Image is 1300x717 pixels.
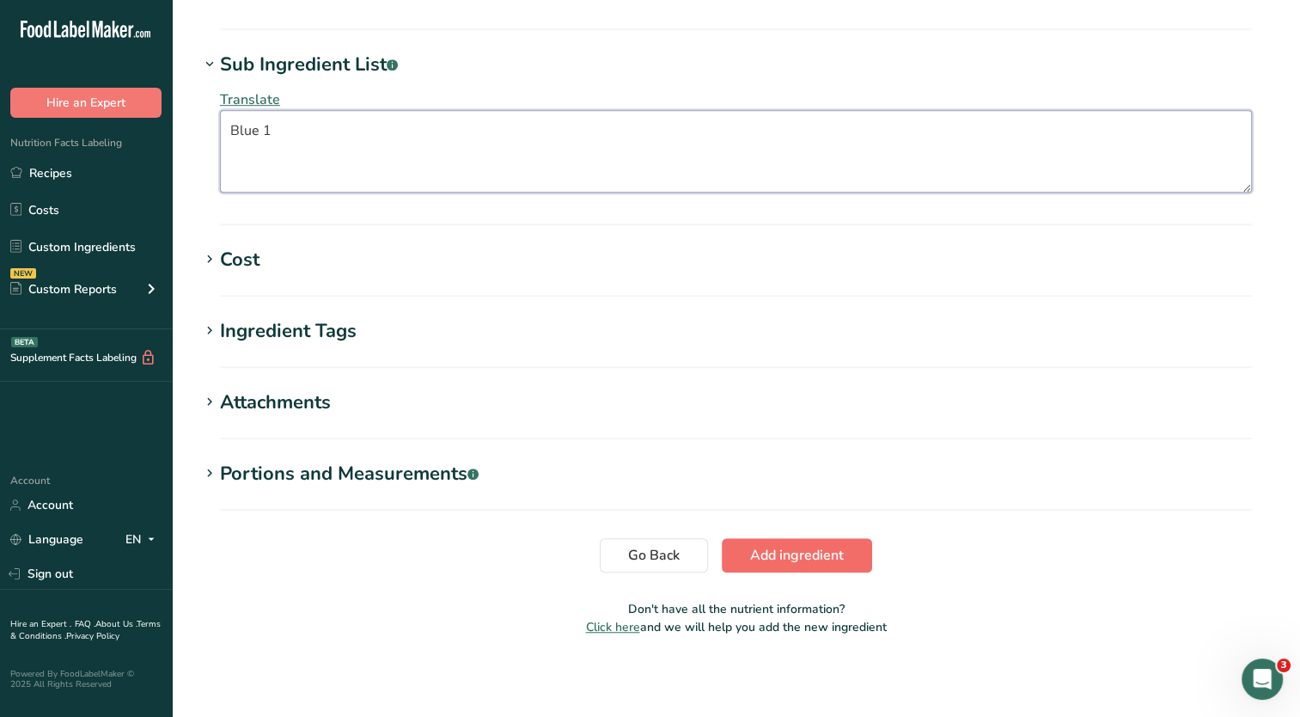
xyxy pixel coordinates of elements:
[1242,659,1283,700] iframe: Intercom live chat
[586,619,640,635] span: Click here
[10,268,36,279] div: NEW
[10,618,161,642] a: Terms & Conditions .
[199,618,1273,636] p: and we will help you add the new ingredient
[95,618,137,630] a: About Us .
[220,246,259,274] div: Cost
[10,669,162,689] div: Powered By FoodLabelMaker © 2025 All Rights Reserved
[600,538,708,573] button: Go Back
[1277,659,1291,672] span: 3
[75,618,95,630] a: FAQ .
[10,88,162,118] button: Hire an Expert
[125,530,162,550] div: EN
[722,538,872,573] button: Add ingredient
[220,51,398,79] div: Sub Ingredient List
[628,545,680,566] span: Go Back
[11,337,38,347] div: BETA
[220,389,331,417] div: Attachments
[10,618,71,630] a: Hire an Expert .
[220,317,357,346] div: Ingredient Tags
[66,630,119,642] a: Privacy Policy
[220,460,479,488] div: Portions and Measurements
[10,280,117,298] div: Custom Reports
[220,90,280,109] span: Translate
[10,524,83,555] a: Language
[199,600,1273,618] p: Don't have all the nutrient information?
[750,545,844,566] span: Add ingredient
